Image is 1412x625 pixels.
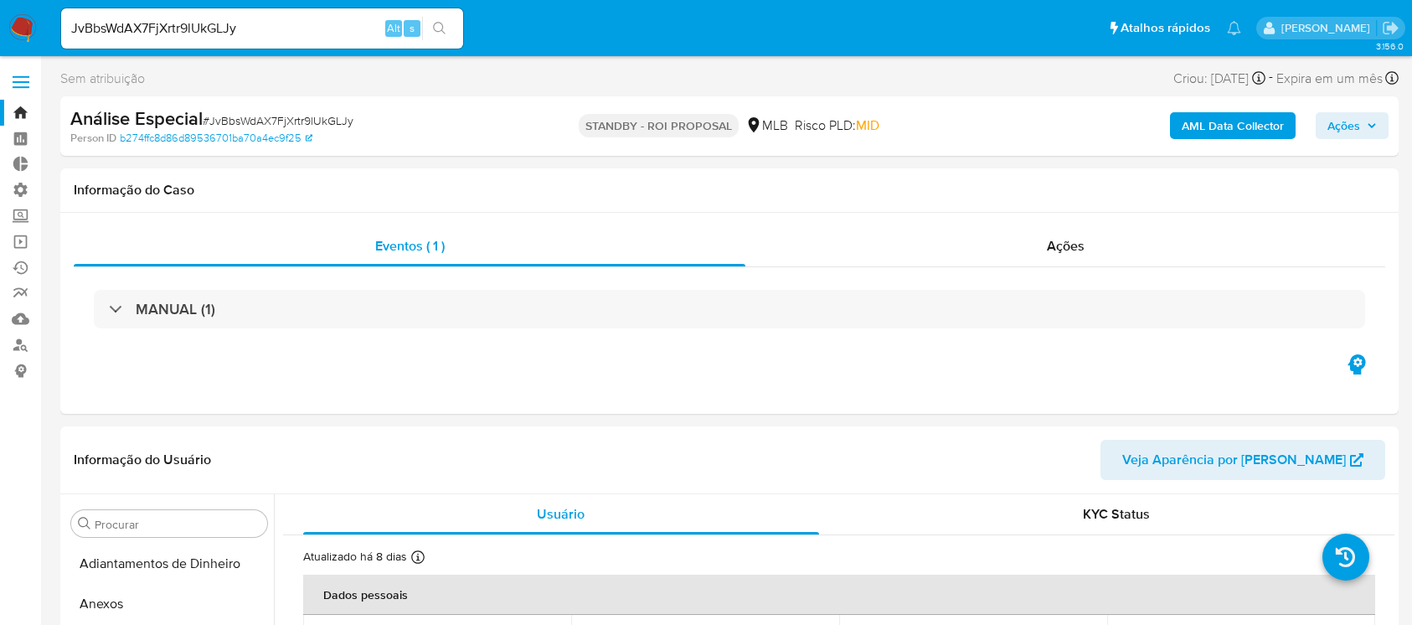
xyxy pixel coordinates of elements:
[136,300,215,318] h3: MANUAL (1)
[1276,70,1383,88] span: Expira em um mês
[1382,19,1399,37] a: Sair
[1173,67,1265,90] div: Criou: [DATE]
[64,584,274,624] button: Anexos
[410,20,415,36] span: s
[61,18,463,39] input: Pesquise usuários ou casos...
[422,17,456,40] button: search-icon
[1121,19,1210,37] span: Atalhos rápidos
[95,517,260,532] input: Procurar
[856,116,879,135] span: MID
[303,549,407,565] p: Atualizado há 8 dias
[1047,236,1085,256] span: Ações
[1327,112,1360,139] span: Ações
[303,575,1375,615] th: Dados pessoais
[74,452,211,468] h1: Informação do Usuário
[70,131,116,146] b: Person ID
[579,114,739,137] p: STANDBY - ROI PROPOSAL
[1122,440,1346,480] span: Veja Aparência por [PERSON_NAME]
[537,504,585,524] span: Usuário
[64,544,274,584] button: Adiantamentos de Dinheiro
[1170,112,1296,139] button: AML Data Collector
[795,116,879,135] span: Risco PLD:
[1281,20,1376,36] p: adriano.brito@mercadolivre.com
[745,116,788,135] div: MLB
[1100,440,1385,480] button: Veja Aparência por [PERSON_NAME]
[70,105,203,132] b: Análise Especial
[60,70,145,88] span: Sem atribuição
[1316,112,1389,139] button: Ações
[78,517,91,530] button: Procurar
[1227,21,1241,35] a: Notificações
[74,182,1385,199] h1: Informação do Caso
[1269,67,1273,90] span: -
[1182,112,1284,139] b: AML Data Collector
[387,20,400,36] span: Alt
[1083,504,1150,524] span: KYC Status
[375,236,445,256] span: Eventos ( 1 )
[120,131,312,146] a: b274ffc8d86d89536701ba70a4ec9f25
[94,290,1365,328] div: MANUAL (1)
[203,112,353,129] span: # JvBbsWdAX7FjXrtr9lUkGLJy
